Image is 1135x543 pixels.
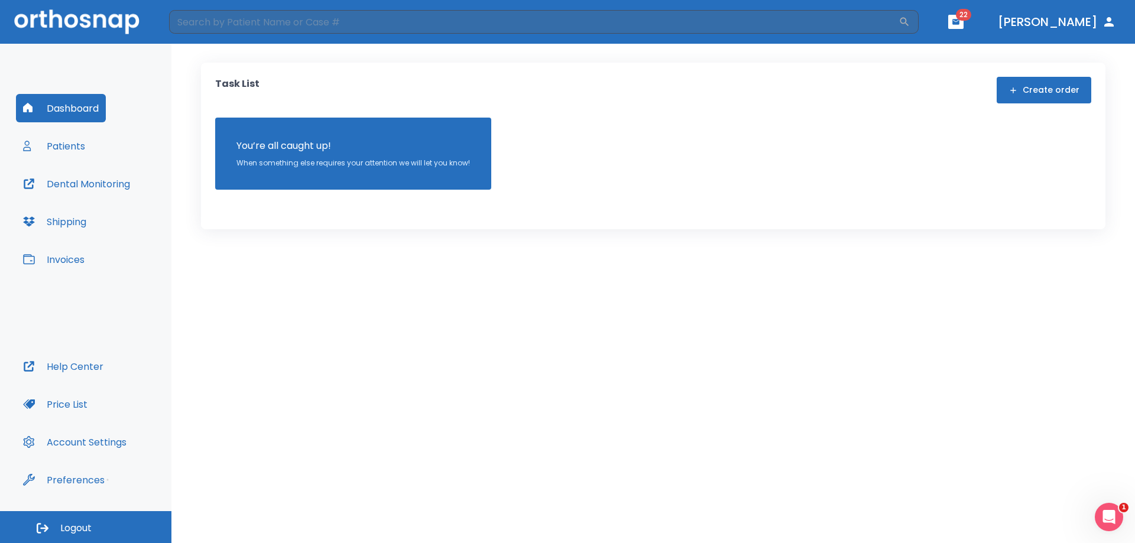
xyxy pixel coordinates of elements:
span: 22 [956,9,971,21]
img: Orthosnap [14,9,140,34]
button: Shipping [16,207,93,236]
span: 1 [1119,503,1128,512]
div: Tooltip anchor [102,474,113,485]
button: Help Center [16,352,111,381]
p: You’re all caught up! [236,139,470,153]
p: Task List [215,77,260,103]
iframe: Intercom live chat [1095,503,1123,531]
button: Create order [997,77,1091,103]
p: When something else requires your attention we will let you know! [236,158,470,168]
button: [PERSON_NAME] [993,11,1121,32]
span: Logout [60,522,92,535]
button: Dental Monitoring [16,170,137,198]
input: Search by Patient Name or Case # [169,10,899,34]
button: Preferences [16,466,112,494]
button: Account Settings [16,428,134,456]
button: Price List [16,390,95,418]
button: Dashboard [16,94,106,122]
button: Patients [16,132,92,160]
button: Invoices [16,245,92,274]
